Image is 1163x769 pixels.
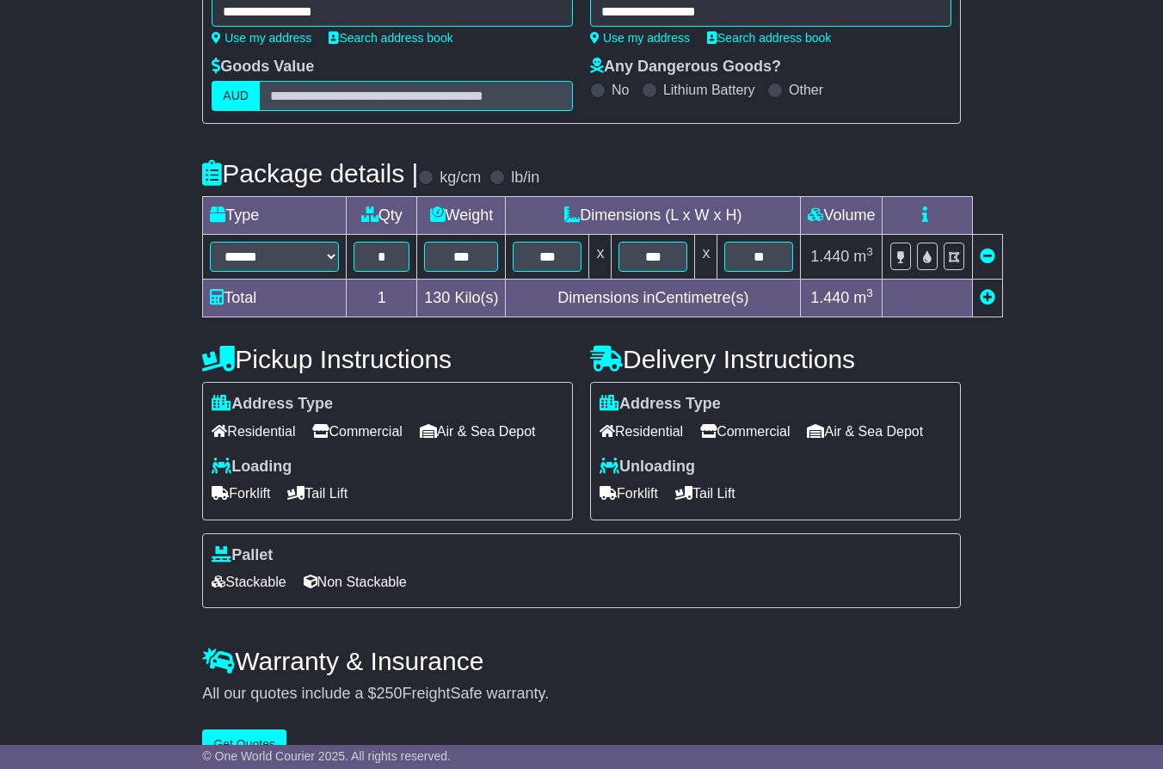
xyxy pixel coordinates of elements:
label: Other [789,82,823,98]
button: Get Quotes [202,729,286,760]
span: 1.440 [810,289,849,306]
td: Type [203,197,347,235]
td: Dimensions in Centimetre(s) [506,280,801,317]
label: Loading [212,458,292,477]
span: Forklift [600,480,658,507]
span: Tail Lift [675,480,735,507]
span: Tail Lift [287,480,348,507]
label: kg/cm [440,169,481,188]
span: m [853,289,873,306]
a: Search address book [329,31,452,45]
a: Search address book [707,31,831,45]
label: AUD [212,81,260,111]
span: m [853,248,873,265]
span: Stackable [212,569,286,595]
sup: 3 [866,245,873,258]
a: Remove this item [980,248,995,265]
span: Air & Sea Depot [420,418,536,445]
label: Lithium Battery [663,82,755,98]
span: Air & Sea Depot [807,418,923,445]
span: 1.440 [810,248,849,265]
span: Residential [212,418,295,445]
label: Any Dangerous Goods? [590,58,781,77]
a: Add new item [980,289,995,306]
h4: Warranty & Insurance [202,647,960,675]
td: Qty [347,197,417,235]
div: All our quotes include a $ FreightSafe warranty. [202,685,960,704]
label: Unloading [600,458,695,477]
sup: 3 [866,286,873,299]
label: lb/in [511,169,539,188]
label: Address Type [212,395,333,414]
td: x [589,235,612,280]
span: Commercial [700,418,790,445]
label: Address Type [600,395,721,414]
a: Use my address [590,31,690,45]
span: Non Stackable [304,569,407,595]
td: Kilo(s) [417,280,506,317]
h4: Delivery Instructions [590,345,961,373]
a: Use my address [212,31,311,45]
td: 1 [347,280,417,317]
span: Commercial [312,418,402,445]
span: Forklift [212,480,270,507]
label: Pallet [212,546,273,565]
span: Residential [600,418,683,445]
td: Dimensions (L x W x H) [506,197,801,235]
span: © One World Courier 2025. All rights reserved. [202,749,451,763]
h4: Pickup Instructions [202,345,573,373]
label: Goods Value [212,58,314,77]
td: x [695,235,717,280]
td: Weight [417,197,506,235]
h4: Package details | [202,159,418,188]
label: No [612,82,629,98]
td: Volume [801,197,883,235]
span: 250 [376,685,402,702]
td: Total [203,280,347,317]
span: 130 [424,289,450,306]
